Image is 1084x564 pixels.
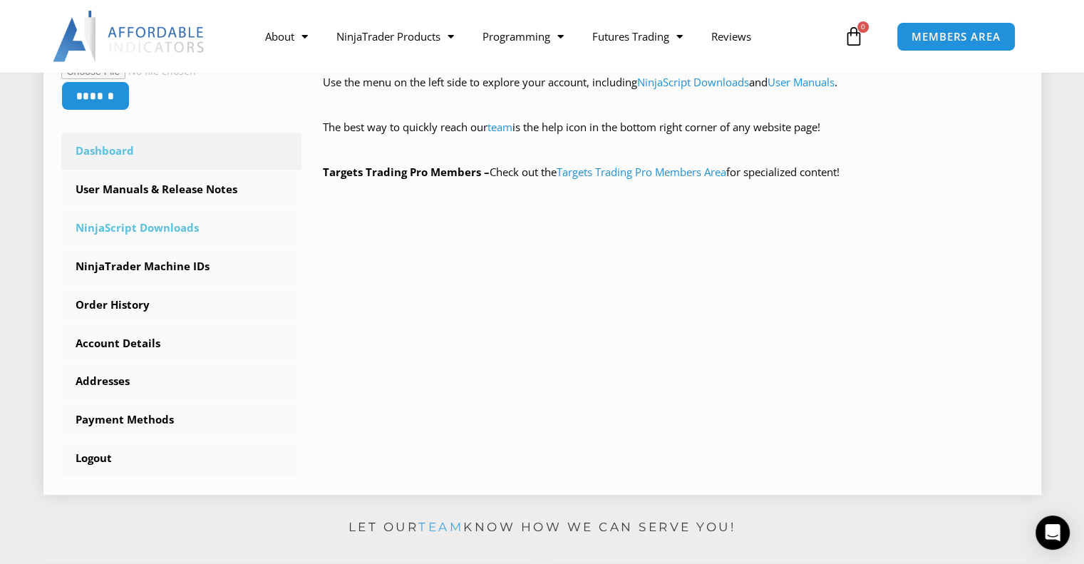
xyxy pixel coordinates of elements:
[822,16,885,57] a: 0
[251,20,322,53] a: About
[323,163,1023,183] p: Check out the for specialized content!
[61,401,302,439] a: Payment Methods
[61,248,302,285] a: NinjaTrader Machine IDs
[697,20,765,53] a: Reviews
[61,325,302,362] a: Account Details
[61,171,302,208] a: User Manuals & Release Notes
[1036,516,1070,550] div: Open Intercom Messenger
[418,520,463,534] a: team
[43,516,1041,539] p: Let our know how we can serve you!
[61,133,302,170] a: Dashboard
[53,11,206,62] img: LogoAI | Affordable Indicators – NinjaTrader
[322,20,468,53] a: NinjaTrader Products
[323,118,1023,158] p: The best way to quickly reach our is the help icon in the bottom right corner of any website page!
[468,20,578,53] a: Programming
[323,165,490,179] strong: Targets Trading Pro Members –
[557,165,726,179] a: Targets Trading Pro Members Area
[61,210,302,247] a: NinjaScript Downloads
[897,22,1016,51] a: MEMBERS AREA
[578,20,697,53] a: Futures Trading
[323,73,1023,113] p: Use the menu on the left side to explore your account, including and .
[637,75,749,89] a: NinjaScript Downloads
[487,120,512,134] a: team
[61,363,302,400] a: Addresses
[251,20,840,53] nav: Menu
[912,31,1001,42] span: MEMBERS AREA
[61,133,302,477] nav: Account pages
[857,21,869,33] span: 0
[768,75,835,89] a: User Manuals
[61,287,302,324] a: Order History
[61,440,302,477] a: Logout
